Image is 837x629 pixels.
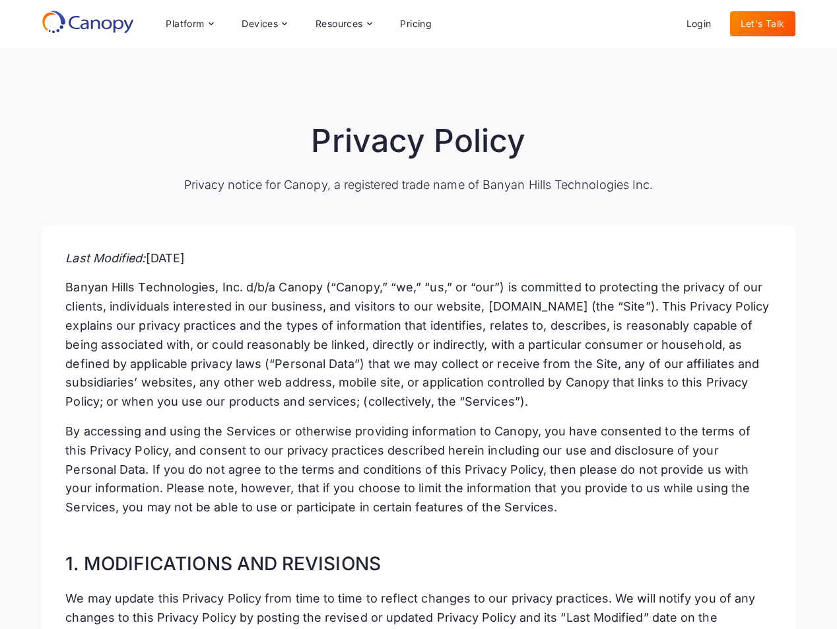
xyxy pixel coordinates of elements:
[42,122,795,160] h1: Privacy Policy
[65,278,771,412] p: Banyan Hills Technologies, Inc. d/b/a Canopy (“Canopy,” “we,” “us,” or “our”) is committed to pro...
[65,528,771,579] h2: 1. MODIFICATIONS AND REVISIONS
[389,11,442,36] a: Pricing
[305,11,382,37] div: Resources
[65,251,145,265] em: Last Modified:
[316,19,363,28] div: Resources
[676,11,722,36] a: Login
[65,249,771,268] p: [DATE]
[166,19,204,28] div: Platform
[730,11,795,36] a: Let's Talk
[242,19,278,28] div: Devices
[155,11,223,37] div: Platform
[65,422,771,517] p: By accessing and using the Services or otherwise providing information to Canopy, you have consen...
[231,11,297,37] div: Devices
[42,176,795,194] div: Privacy notice for Canopy, a registered trade name of Banyan Hills Technologies Inc.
